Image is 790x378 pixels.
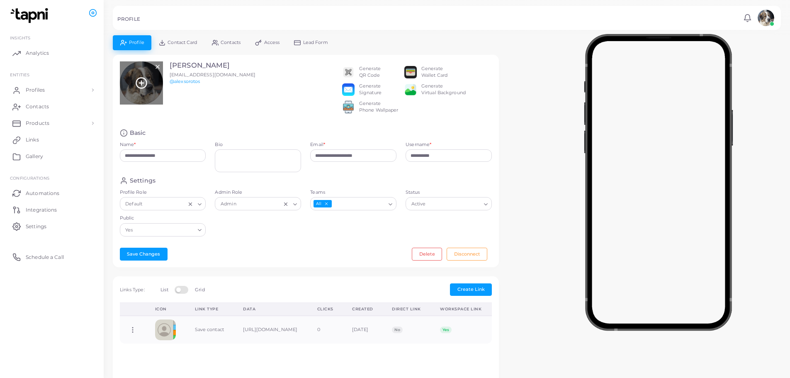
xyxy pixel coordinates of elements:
div: Search for option [120,223,206,237]
div: Direct Link [392,306,422,312]
input: Search for option [135,225,194,234]
span: Links [26,136,39,144]
span: Create Link [457,286,485,292]
div: Search for option [406,197,492,210]
th: Action [120,303,146,316]
a: Integrations [6,201,97,218]
img: e64e04433dee680bcc62d3a6779a8f701ecaf3be228fb80ea91b313d80e16e10.png [404,83,417,96]
span: Yes [440,327,451,333]
div: Created [352,306,374,312]
button: Create Link [450,283,492,296]
div: Search for option [310,197,396,210]
img: apple-wallet.png [404,66,417,78]
span: Settings [26,223,46,230]
a: Settings [6,218,97,234]
span: Yes [124,226,134,234]
span: Configurations [10,176,49,180]
button: Clear Selected [187,201,193,207]
h4: Settings [130,177,156,185]
div: Icon [155,306,177,312]
div: Generate QR Code [359,66,381,79]
span: Automations [26,190,59,197]
a: Links [6,132,97,148]
label: List [160,287,168,293]
a: Products [6,115,97,132]
div: Search for option [215,197,301,210]
img: qr2.png [342,66,355,78]
span: Integrations [26,206,57,214]
div: Workspace Link [440,306,483,312]
td: Save contact [186,316,234,344]
button: Delete [412,248,442,260]
div: Generate Virtual Background [421,83,466,96]
input: Search for option [238,200,281,209]
img: avatar [758,10,774,26]
span: ENTITIES [10,72,29,77]
button: Clear Selected [283,201,289,207]
label: Username [406,141,431,148]
span: Analytics [26,49,49,57]
a: Analytics [6,45,97,61]
a: Profiles [6,82,97,98]
span: Admin [219,200,237,209]
a: avatar [755,10,776,26]
a: Contacts [6,98,97,115]
div: Data [243,306,299,312]
label: Status [406,189,492,196]
td: [DATE] [343,316,383,344]
div: Generate Phone Wallpaper [359,100,399,114]
img: email.png [342,83,355,96]
img: contactcard.png [155,319,176,340]
label: Admin Role [215,189,301,196]
div: Generate Signature [359,83,382,96]
input: Search for option [428,200,481,209]
span: Links Type: [120,287,145,293]
label: Bio [215,141,301,148]
img: 522fc3d1c3555ff804a1a379a540d0107ed87845162a92721bf5e2ebbcc3ae6c.png [342,101,355,113]
span: Default [124,200,143,209]
span: Access [264,40,280,45]
span: Products [26,119,49,127]
div: Search for option [120,197,206,210]
label: Profile Role [120,189,206,196]
span: Contact Card [168,40,197,45]
h4: Basic [130,129,146,137]
label: Name [120,141,136,148]
span: Active [410,200,427,209]
span: INSIGHTS [10,35,30,40]
a: Schedule a Call [6,249,97,265]
input: Search for option [333,200,386,209]
span: [EMAIL_ADDRESS][DOMAIN_NAME] [170,72,255,78]
label: Teams [310,189,396,196]
span: Profile [129,40,144,45]
span: No [392,327,402,333]
span: All [314,200,331,208]
span: Gallery [26,153,43,160]
h5: PROFILE [117,16,140,22]
span: Contacts [221,40,241,45]
div: Link Type [195,306,225,312]
img: logo [7,8,53,23]
span: Contacts [26,103,49,110]
div: Clicks [317,306,334,312]
button: Deselect All [323,201,329,207]
img: phone-mock.b55596b7.png [584,34,733,331]
a: @alexsorotos [170,78,200,84]
span: Lead Form [303,40,328,45]
input: Search for option [144,200,186,209]
button: Disconnect [447,248,487,260]
label: Public [120,215,206,222]
div: Generate Wallet Card [421,66,447,79]
a: Automations [6,185,97,201]
td: 0 [308,316,343,344]
a: Gallery [6,148,97,165]
label: Email [310,141,325,148]
span: Schedule a Call [26,254,64,261]
td: [URL][DOMAIN_NAME] [234,316,308,344]
h3: [PERSON_NAME] [170,61,255,70]
label: Grid [195,287,204,293]
button: Save Changes [120,248,168,260]
span: Profiles [26,86,45,94]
